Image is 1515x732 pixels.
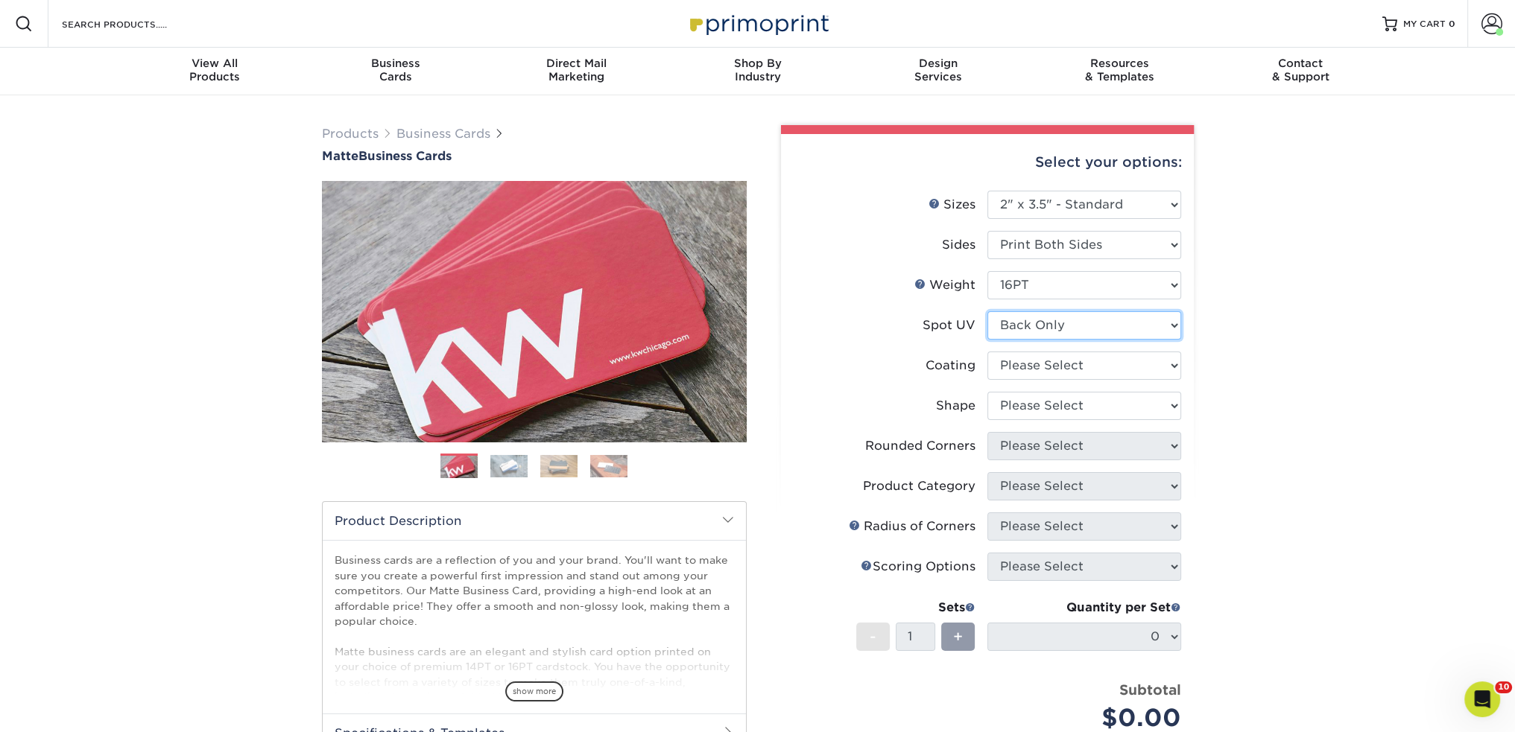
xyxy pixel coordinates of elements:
[926,357,975,375] div: Coating
[486,48,667,95] a: Direct MailMarketing
[942,236,975,254] div: Sides
[305,57,486,70] span: Business
[1119,681,1181,698] strong: Subtotal
[322,127,379,141] a: Products
[848,57,1029,70] span: Design
[322,99,747,523] img: Matte 01
[667,57,848,83] div: Industry
[683,7,832,39] img: Primoprint
[322,149,747,163] h1: Business Cards
[1029,48,1210,95] a: Resources& Templates
[490,455,528,477] img: Business Cards 02
[861,558,975,576] div: Scoring Options
[987,599,1181,617] div: Quantity per Set
[953,626,963,648] span: +
[1495,681,1512,693] span: 10
[396,127,490,141] a: Business Cards
[1449,19,1455,29] span: 0
[124,57,306,70] span: View All
[929,196,975,214] div: Sizes
[793,134,1182,191] div: Select your options:
[60,15,206,33] input: SEARCH PRODUCTS.....
[936,397,975,415] div: Shape
[865,437,975,455] div: Rounded Corners
[1210,57,1391,70] span: Contact
[322,149,747,163] a: MatteBusiness Cards
[305,48,486,95] a: BusinessCards
[667,57,848,70] span: Shop By
[1210,48,1391,95] a: Contact& Support
[486,57,667,83] div: Marketing
[1029,57,1210,70] span: Resources
[305,57,486,83] div: Cards
[849,518,975,535] div: Radius of Corners
[923,316,975,334] div: Spot UV
[322,149,358,163] span: Matte
[1210,57,1391,83] div: & Support
[323,502,746,540] h2: Product Description
[1029,57,1210,83] div: & Templates
[124,57,306,83] div: Products
[124,48,306,95] a: View AllProducts
[1403,18,1446,31] span: MY CART
[440,448,478,486] img: Business Cards 01
[505,681,563,701] span: show more
[667,48,848,95] a: Shop ByIndustry
[590,455,627,477] img: Business Cards 04
[848,57,1029,83] div: Services
[1464,681,1500,717] iframe: Intercom live chat
[486,57,667,70] span: Direct Mail
[914,276,975,294] div: Weight
[863,477,975,495] div: Product Category
[870,626,876,648] span: -
[848,48,1029,95] a: DesignServices
[540,455,578,477] img: Business Cards 03
[856,599,975,617] div: Sets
